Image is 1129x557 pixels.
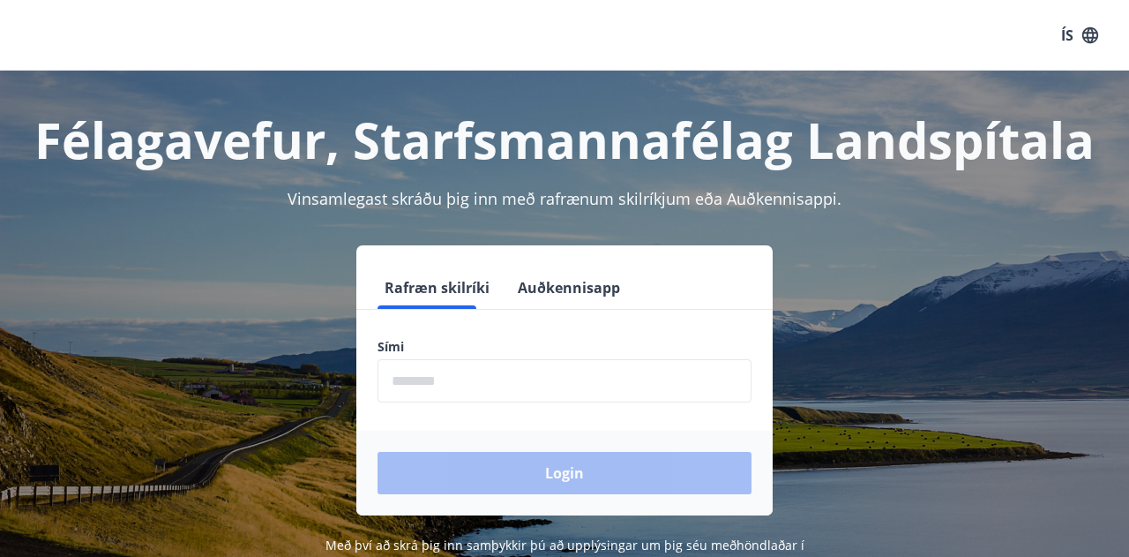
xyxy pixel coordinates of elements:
[378,338,751,356] label: Sími
[288,188,841,209] span: Vinsamlegast skráðu þig inn með rafrænum skilríkjum eða Auðkennisappi.
[378,267,497,309] button: Rafræn skilríki
[21,106,1108,173] h1: Félagavefur, Starfsmannafélag Landspítala
[1051,19,1108,51] button: ÍS
[511,267,627,309] button: Auðkennisapp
